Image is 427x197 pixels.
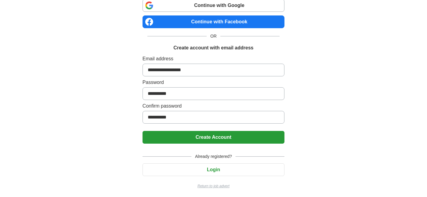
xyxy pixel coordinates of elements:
[143,55,284,62] label: Email address
[143,163,284,176] button: Login
[143,167,284,172] a: Login
[143,131,284,144] button: Create Account
[174,44,253,52] h1: Create account with email address
[143,102,284,110] label: Confirm password
[191,153,236,160] span: Already registered?
[143,79,284,86] label: Password
[143,15,284,28] a: Continue with Facebook
[143,183,284,189] a: Return to job advert
[207,33,220,39] span: OR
